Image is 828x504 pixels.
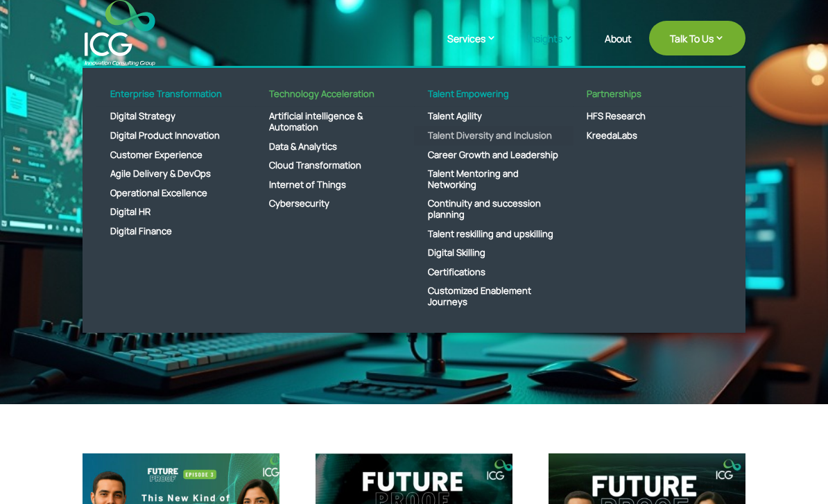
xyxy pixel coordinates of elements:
a: About [605,33,632,66]
a: Digital Product Innovation [96,126,256,146]
a: Artificial intelligence & Automation [255,107,415,137]
a: Talent Agility [414,107,573,126]
a: Digital Strategy [96,107,256,126]
a: Talent Empowering [414,89,573,107]
a: Services [447,31,510,66]
a: Digital HR [96,202,256,222]
a: Talent Mentoring and Networking [414,164,573,194]
a: Data & Analytics [255,137,415,157]
a: Cloud Transformation [255,156,415,175]
a: Digital Finance [96,222,256,241]
a: HFS Research [573,107,732,126]
a: Customer Experience [96,146,256,165]
a: Internet of Things [255,175,415,195]
iframe: Chat Widget [759,437,828,504]
a: Customized Enablement Journeys [414,281,573,311]
a: Cybersecurity [255,194,415,214]
a: Talent reskilling and upskilling [414,225,573,244]
a: Insights [528,31,587,66]
a: Technology Acceleration [255,89,415,107]
a: Certifications [414,263,573,282]
a: Career Growth and Leadership [414,146,573,165]
a: Agile Delivery & DevOps [96,164,256,184]
a: KreedaLabs [573,126,732,146]
a: Operational Excellence [96,184,256,203]
a: Continuity and succession planning [414,194,573,224]
a: Enterprise Transformation [96,89,256,107]
a: Talk To Us [649,21,745,55]
a: Partnerships [573,89,732,107]
a: Talent Diversity and Inclusion [414,126,573,146]
a: Digital Skilling [414,243,573,263]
